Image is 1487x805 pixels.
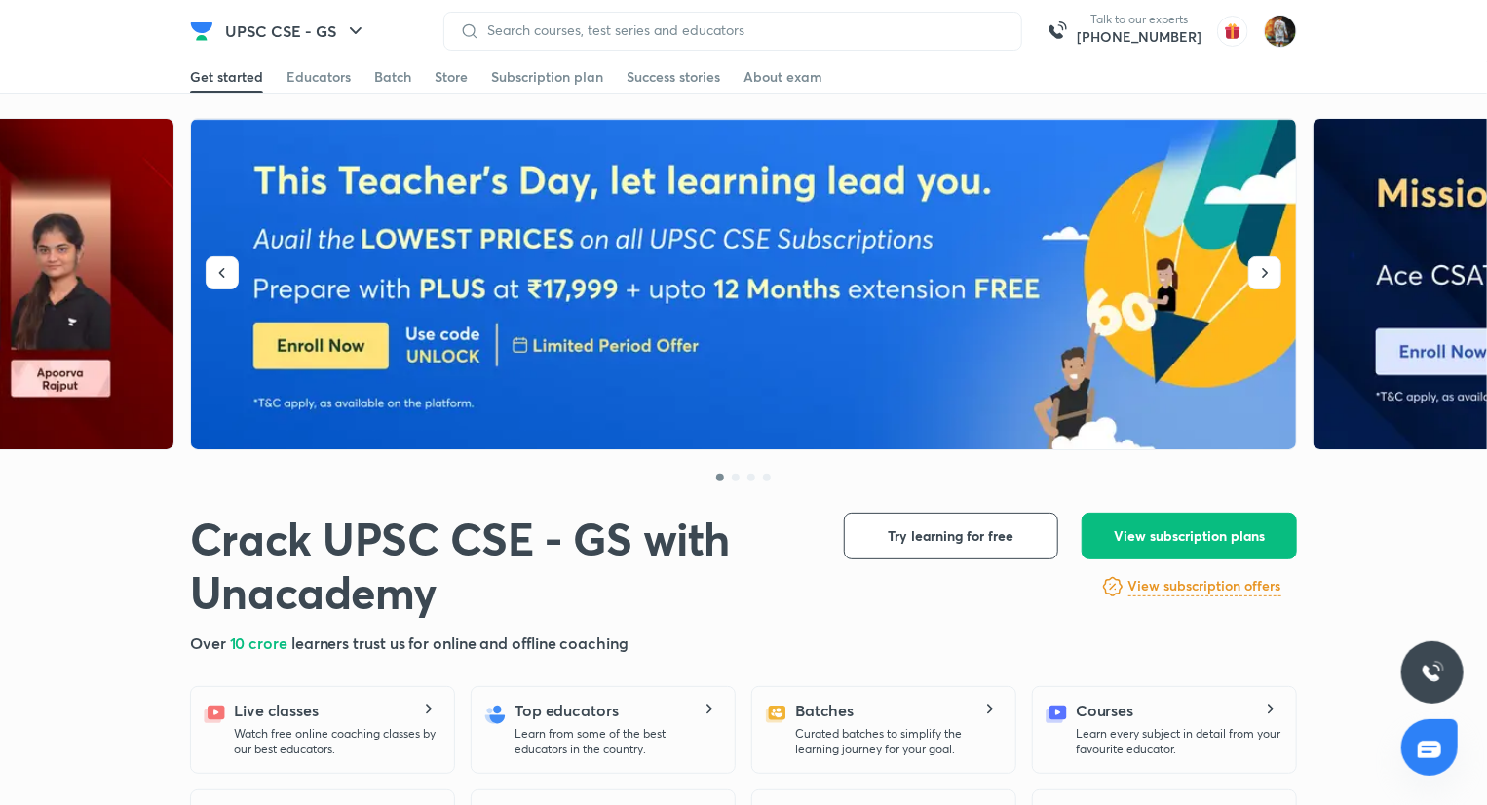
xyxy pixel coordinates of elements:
h5: Courses [1076,699,1133,722]
button: Try learning for free [844,513,1058,559]
div: Batch [374,67,411,87]
a: About exam [743,61,822,93]
p: Watch free online coaching classes by our best educators. [234,726,438,757]
a: [PHONE_NUMBER] [1077,27,1201,47]
h1: Crack UPSC CSE - GS with Unacademy [190,513,813,620]
img: ttu [1421,661,1444,684]
a: Get started [190,61,263,93]
div: Store [435,67,468,87]
h5: Top educators [515,699,619,722]
img: Prakhar Singh [1264,15,1297,48]
p: Learn every subject in detail from your favourite educator. [1076,726,1280,757]
button: UPSC CSE - GS [213,12,379,51]
p: Curated batches to simplify the learning journey for your goal. [795,726,1000,757]
div: Educators [286,67,351,87]
div: Subscription plan [491,67,603,87]
input: Search courses, test series and educators [479,22,1006,38]
div: About exam [743,67,822,87]
p: Learn from some of the best educators in the country. [515,726,719,757]
a: Store [435,61,468,93]
h5: Batches [795,699,854,722]
span: 10 crore [230,632,291,653]
img: avatar [1217,16,1248,47]
a: Educators [286,61,351,93]
div: Success stories [627,67,720,87]
img: Company Logo [190,19,213,43]
span: View subscription plans [1114,526,1265,546]
a: Subscription plan [491,61,603,93]
span: learners trust us for online and offline coaching [291,632,629,653]
span: Try learning for free [889,526,1014,546]
a: View subscription offers [1128,575,1281,598]
span: Over [190,632,230,653]
button: View subscription plans [1082,513,1297,559]
p: Talk to our experts [1077,12,1201,27]
a: Batch [374,61,411,93]
a: Success stories [627,61,720,93]
h5: Live classes [234,699,319,722]
img: call-us [1038,12,1077,51]
div: Get started [190,67,263,87]
h6: View subscription offers [1128,576,1281,596]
